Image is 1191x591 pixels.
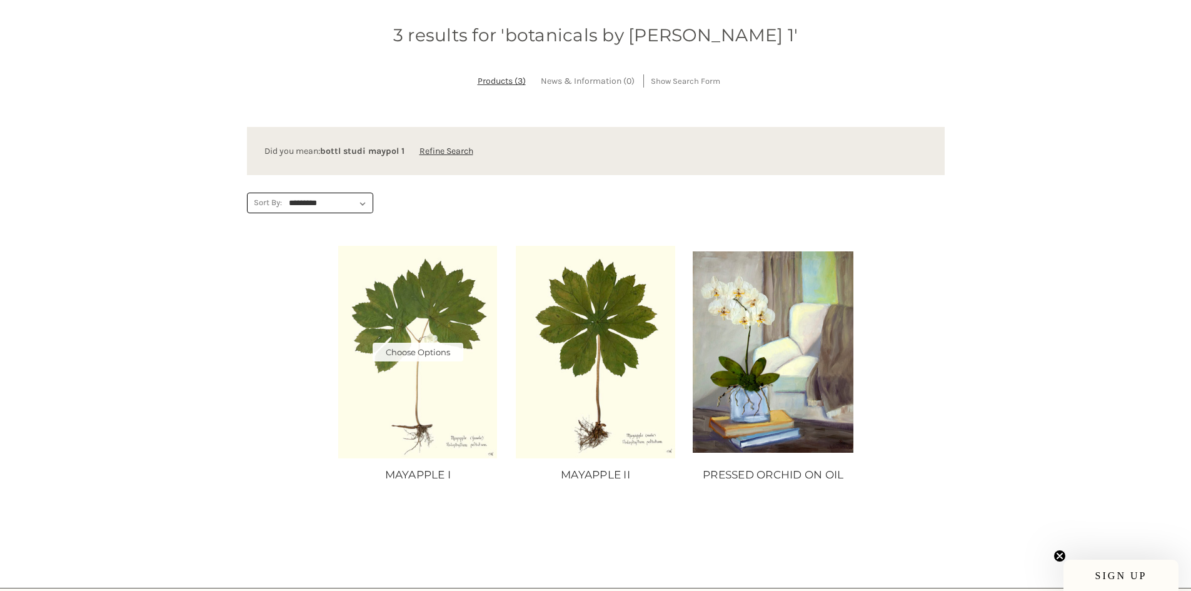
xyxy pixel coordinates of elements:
a: Choose Options [373,343,463,361]
a: MAYAPPLE I, Price range from $10.00 to $235.00 [336,467,500,483]
a: Hide Search Form [651,74,720,88]
label: Sort By: [248,193,283,212]
img: Unframed [515,246,676,458]
h1: 3 results for 'botanicals by [PERSON_NAME] 1' [247,22,945,48]
span: SIGN UP [1095,570,1147,581]
span: News & Information (0) [541,76,635,86]
div: SIGN UPClose teaser [1063,560,1178,591]
span: Show Search Form [651,75,720,88]
span: Products (3) [478,76,526,86]
a: MAYAPPLE II, Price range from $10.00 to $235.00 [515,246,676,458]
a: PRESSED ORCHID ON OIL, Price range from $10.00 to $235.00 [693,246,853,458]
button: Close teaser [1053,550,1066,562]
img: Unframed [338,246,498,458]
a: Refine Search [420,146,473,156]
img: Unframed [693,251,853,453]
div: Did you mean: [264,144,927,158]
strong: bottl studi maypol 1 [320,146,405,156]
a: PRESSED ORCHID ON OIL, Price range from $10.00 to $235.00 [691,467,855,483]
a: MAYAPPLE I, Price range from $10.00 to $235.00 [338,246,498,458]
a: MAYAPPLE II, Price range from $10.00 to $235.00 [513,467,678,483]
